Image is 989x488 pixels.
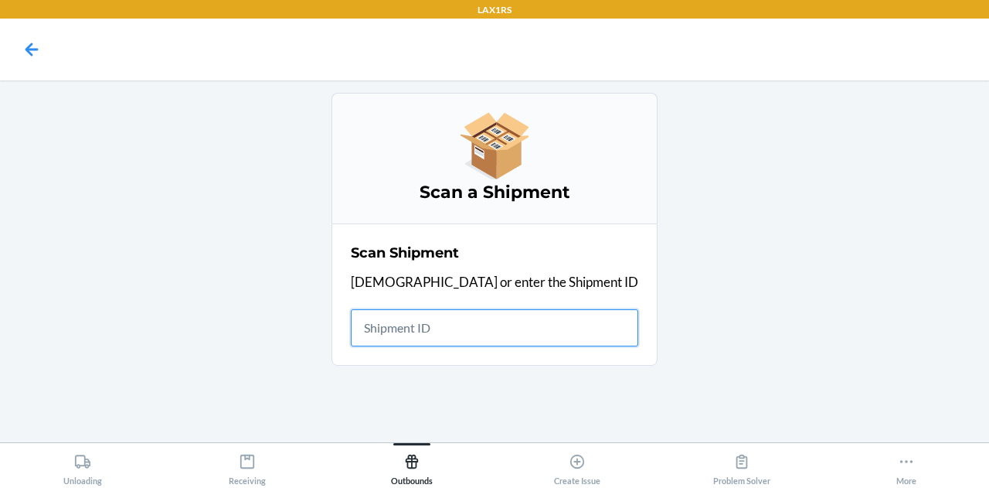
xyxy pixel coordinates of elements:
button: Problem Solver [659,443,824,486]
div: Problem Solver [713,447,770,486]
h2: Scan Shipment [351,243,459,263]
div: More [896,447,916,486]
div: Unloading [63,447,102,486]
input: Shipment ID [351,309,638,346]
p: [DEMOGRAPHIC_DATA] or enter the Shipment ID [351,272,638,292]
button: Receiving [165,443,329,486]
p: LAX1RS [478,3,511,17]
div: Receiving [229,447,266,486]
button: More [824,443,989,486]
h3: Scan a Shipment [351,180,638,205]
